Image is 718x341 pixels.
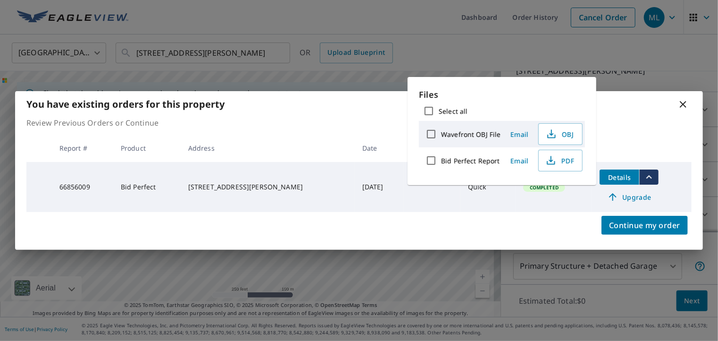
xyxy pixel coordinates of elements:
span: Continue my order [609,219,680,232]
label: Bid Perfect Report [441,156,500,165]
th: Product [113,134,181,162]
th: Date [355,134,403,162]
span: OBJ [544,128,575,140]
span: Details [605,173,634,182]
button: detailsBtn-66856009 [600,170,639,185]
button: OBJ [538,123,583,145]
th: Claim ID [403,134,460,162]
span: Email [508,130,531,139]
button: PDF [538,150,583,171]
button: Continue my order [601,216,688,235]
button: Email [504,127,534,142]
td: 66856009 [52,162,113,212]
span: PDF [544,155,575,166]
label: Wavefront OBJ File [441,130,501,139]
div: [STREET_ADDRESS][PERSON_NAME] [188,182,347,192]
a: Upgrade [600,189,659,205]
span: Completed [524,184,564,191]
span: Upgrade [605,191,653,203]
th: Report # [52,134,113,162]
th: Address [181,134,355,162]
p: Files [419,88,585,101]
td: Quick [460,162,516,212]
label: Select all [439,107,468,116]
span: Email [508,156,531,165]
b: You have existing orders for this property [26,98,225,111]
td: [DATE] [355,162,403,212]
button: filesDropdownBtn-66856009 [639,170,659,185]
td: Bid Perfect [113,162,181,212]
p: Review Previous Orders or Continue [26,117,692,128]
button: Email [504,153,534,168]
